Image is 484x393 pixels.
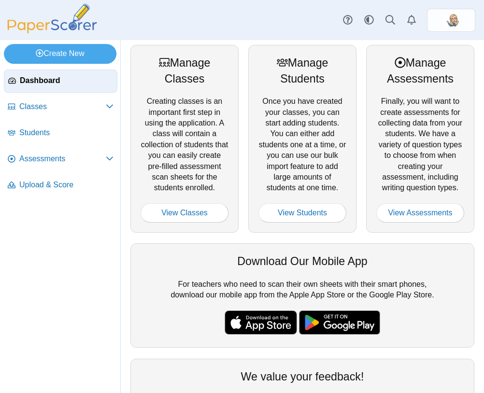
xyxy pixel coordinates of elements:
[141,203,228,223] a: View Classes
[141,253,464,269] div: Download Our Mobile App
[225,310,297,335] img: apple-store-badge.svg
[366,45,474,233] div: Finally, you will want to create assessments for collecting data from your students. We have a va...
[258,55,346,86] div: Manage Students
[130,243,474,348] div: For teachers who need to scan their own sheets with their smart phones, download our mobile app f...
[376,55,464,86] div: Manage Assessments
[427,9,475,32] a: ps.zKYLFpFWctilUouI
[4,27,100,35] a: PaperScorer
[141,369,464,384] div: We value your feedback!
[19,154,106,164] span: Assessments
[130,45,239,233] div: Creating classes is an important first step in using the application. A class will contain a coll...
[19,101,106,112] span: Classes
[4,4,100,33] img: PaperScorer
[376,203,464,223] a: View Assessments
[299,310,380,335] img: google-play-badge.png
[4,122,117,145] a: Students
[19,127,114,138] span: Students
[20,75,113,86] span: Dashboard
[19,180,114,190] span: Upload & Score
[141,55,228,86] div: Manage Classes
[443,13,459,28] img: ps.zKYLFpFWctilUouI
[4,96,117,119] a: Classes
[4,44,116,63] a: Create New
[4,148,117,171] a: Assessments
[248,45,356,233] div: Once you have created your classes, you can start adding students. You can either add students on...
[4,70,117,93] a: Dashboard
[258,203,346,223] a: View Students
[401,10,422,31] a: Alerts
[4,174,117,197] a: Upload & Score
[443,13,459,28] span: Emily Wasley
